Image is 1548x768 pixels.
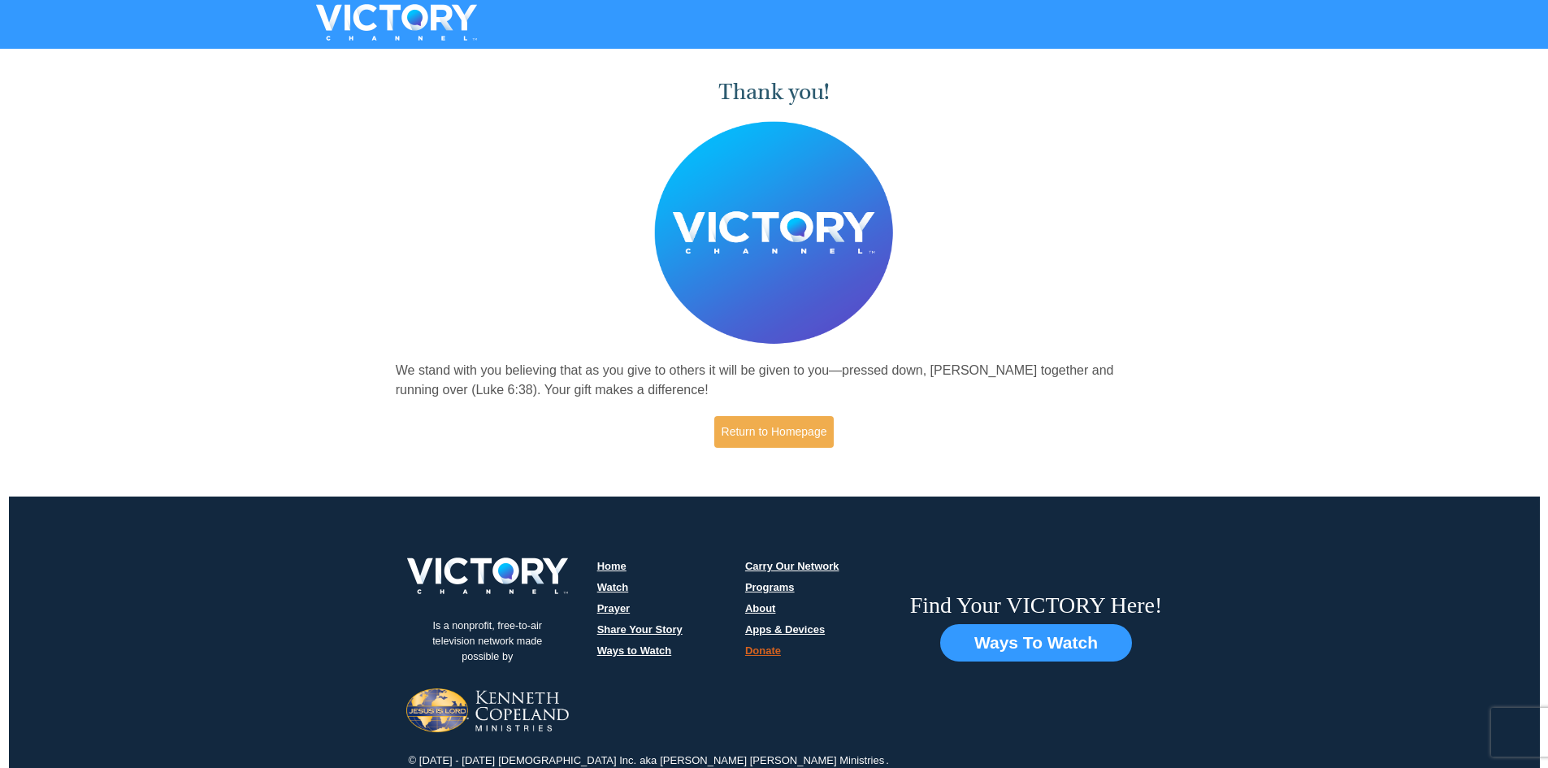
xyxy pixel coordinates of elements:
[597,602,630,614] a: Prayer
[597,644,672,657] a: Ways to Watch
[654,121,894,345] img: Believer's Voice of Victory Network
[386,558,589,594] img: victory-logo.png
[745,581,795,593] a: Programs
[406,688,569,732] img: Jesus-is-Lord-logo.png
[745,602,776,614] a: About
[597,623,683,636] a: Share Your Story
[406,606,569,677] p: Is a nonprofit, free-to-air television network made possible by
[745,644,781,657] a: Donate
[396,79,1153,106] h1: Thank you!
[295,4,498,41] img: VICTORYTHON - VICTORY Channel
[910,592,1163,619] h6: Find Your VICTORY Here!
[745,560,839,572] a: Carry Our Network
[597,581,629,593] a: Watch
[714,416,835,448] a: Return to Homepage
[745,623,825,636] a: Apps & Devices
[396,361,1153,400] p: We stand with you believing that as you give to others it will be given to you—pressed down, [PER...
[597,560,627,572] a: Home
[940,624,1132,662] button: Ways To Watch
